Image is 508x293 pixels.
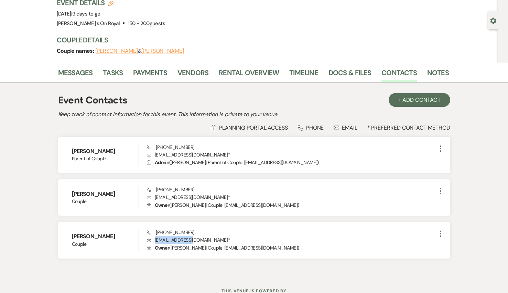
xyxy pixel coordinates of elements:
[147,151,436,159] p: [EMAIL_ADDRESS][DOMAIN_NAME] *
[298,124,324,131] div: Phone
[381,67,417,82] a: Contacts
[128,20,165,27] span: 150 - 200 guests
[147,159,436,166] p: ( [PERSON_NAME] | Parent of Couple | [EMAIL_ADDRESS][DOMAIN_NAME] )
[427,67,449,82] a: Notes
[57,35,442,45] h3: Couple Details
[72,198,139,205] span: Couple
[141,48,184,54] button: [PERSON_NAME]
[72,10,100,17] span: 9 days to go
[211,124,288,131] div: Planning Portal Access
[58,110,450,119] h2: Keep track of contact information for this event. This information is private to your venue.
[147,201,436,209] p: ( [PERSON_NAME] | Couple | [EMAIL_ADDRESS][DOMAIN_NAME] )
[72,148,139,155] h6: [PERSON_NAME]
[147,144,194,150] span: [PHONE_NUMBER]
[147,236,436,244] p: [EMAIL_ADDRESS][DOMAIN_NAME] *
[155,159,169,165] span: Admin
[490,17,496,23] button: Open lead details
[133,67,167,82] a: Payments
[58,124,450,131] div: * Preferred Contact Method
[58,93,128,108] h1: Event Contacts
[72,155,139,162] span: Parent of Couple
[57,10,100,17] span: [DATE]
[155,202,169,208] span: Owner
[147,193,436,201] p: [EMAIL_ADDRESS][DOMAIN_NAME] *
[334,124,357,131] div: Email
[147,244,436,252] p: ( [PERSON_NAME] | Couple | [EMAIL_ADDRESS][DOMAIN_NAME] )
[328,67,371,82] a: Docs & Files
[389,93,450,107] button: + Add Contact
[71,10,100,17] span: |
[103,67,123,82] a: Tasks
[72,241,139,248] span: Couple
[58,67,93,82] a: Messages
[57,47,95,54] span: Couple names:
[72,190,139,198] h6: [PERSON_NAME]
[155,245,169,251] span: Owner
[95,48,138,54] button: [PERSON_NAME]
[289,67,318,82] a: Timeline
[57,20,120,27] span: [PERSON_NAME]'s On Royal
[177,67,208,82] a: Vendors
[72,233,139,240] h6: [PERSON_NAME]
[219,67,279,82] a: Rental Overview
[95,48,184,54] span: &
[147,186,194,193] span: [PHONE_NUMBER]
[147,229,194,235] span: [PHONE_NUMBER]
